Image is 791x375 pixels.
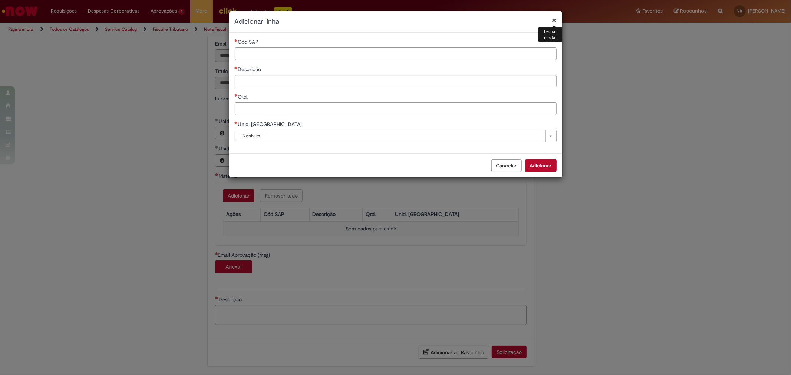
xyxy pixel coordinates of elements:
span: Qtd. [238,93,250,100]
span: Necessários [235,94,238,97]
span: Necessários [235,121,238,124]
button: Fechar modal [552,16,557,24]
button: Adicionar [525,159,557,172]
input: Descrição [235,75,557,87]
div: Fechar modal [538,27,562,42]
input: Cód SAP [235,47,557,60]
h2: Adicionar linha [235,17,557,27]
span: -- Nenhum -- [238,130,541,142]
span: Descrição [238,66,263,73]
button: Cancelar [491,159,522,172]
input: Qtd. [235,102,557,115]
span: Necessários [235,66,238,69]
span: Unid. [GEOGRAPHIC_DATA] [238,121,304,127]
span: Necessários [235,39,238,42]
span: Cód SAP [238,39,260,45]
